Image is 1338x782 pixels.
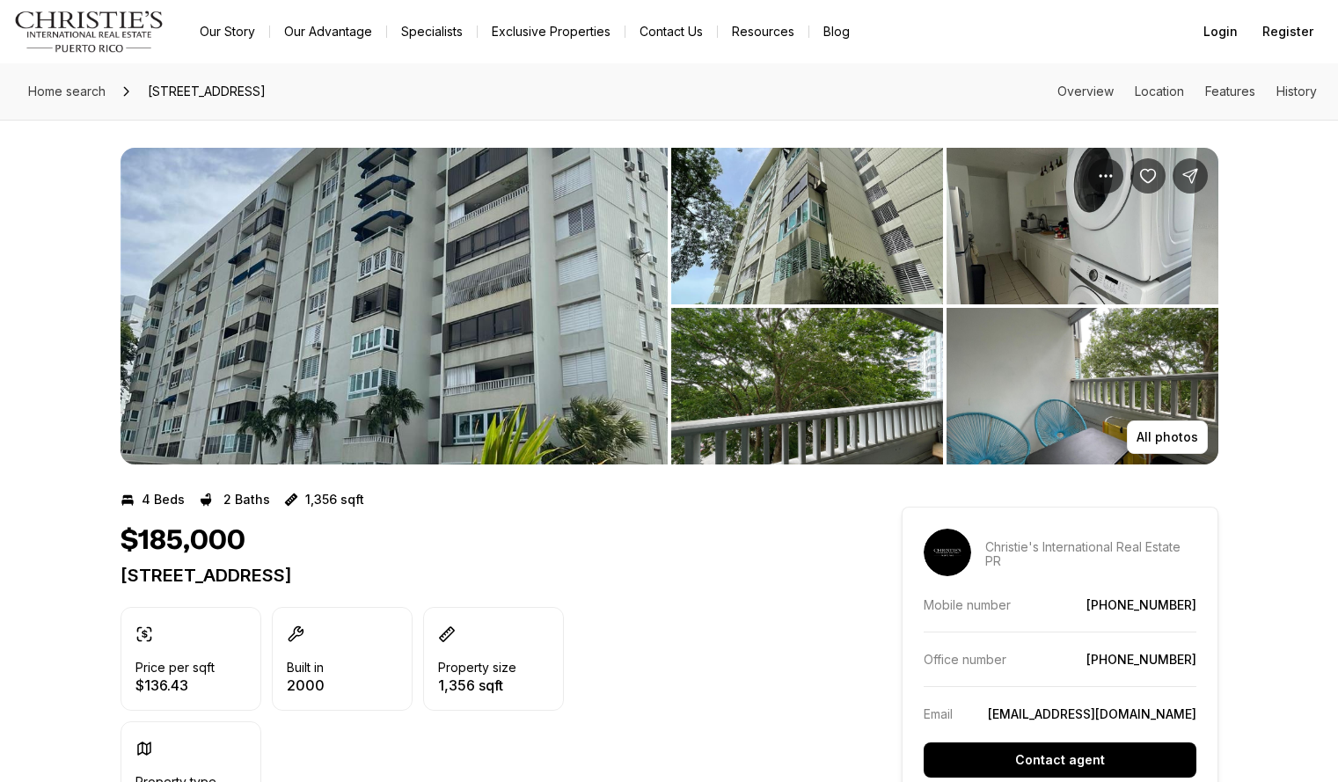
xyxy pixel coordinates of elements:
a: Home search [21,77,113,106]
a: Specialists [387,19,477,44]
button: Register [1252,14,1324,49]
p: Email [924,706,953,721]
p: 4 Beds [142,493,185,507]
h1: $185,000 [121,524,245,558]
a: Skip to: Features [1205,84,1255,99]
p: 1,356 sqft [438,678,516,692]
img: logo [14,11,165,53]
button: View image gallery [671,148,943,304]
p: $136.43 [135,678,215,692]
li: 1 of 5 [121,148,668,464]
span: [STREET_ADDRESS] [141,77,273,106]
a: Exclusive Properties [478,19,625,44]
p: Contact agent [1015,753,1105,767]
li: 2 of 5 [671,148,1218,464]
a: Our Advantage [270,19,386,44]
button: Contact Us [625,19,717,44]
a: Resources [718,19,808,44]
button: View image gallery [671,308,943,464]
a: Skip to: Overview [1057,84,1114,99]
button: View image gallery [947,308,1218,464]
a: Our Story [186,19,269,44]
a: [EMAIL_ADDRESS][DOMAIN_NAME] [988,706,1196,721]
p: [STREET_ADDRESS] [121,565,838,586]
button: View image gallery [121,148,668,464]
a: Blog [809,19,864,44]
p: Built in [287,661,324,675]
p: All photos [1137,430,1198,444]
span: Login [1203,25,1238,39]
p: 2000 [287,678,325,692]
button: Contact agent [924,742,1196,778]
span: Register [1262,25,1313,39]
button: Share Property: 6C LAGUNA GARDENS 2 #6 [1173,158,1208,194]
p: 1,356 sqft [305,493,364,507]
div: Listing Photos [121,148,1218,464]
a: Skip to: Location [1135,84,1184,99]
button: View image gallery [947,148,1218,304]
p: Property size [438,661,516,675]
p: 2 Baths [223,493,270,507]
a: Skip to: History [1276,84,1317,99]
button: Save Property: 6C LAGUNA GARDENS 2 #6 [1130,158,1166,194]
button: All photos [1127,420,1208,454]
p: Office number [924,652,1006,667]
p: Price per sqft [135,661,215,675]
nav: Page section menu [1057,84,1317,99]
a: [PHONE_NUMBER] [1086,597,1196,612]
button: Property options [1088,158,1123,194]
span: Home search [28,84,106,99]
button: Login [1193,14,1248,49]
p: Christie's International Real Estate PR [985,540,1196,568]
p: Mobile number [924,597,1011,612]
